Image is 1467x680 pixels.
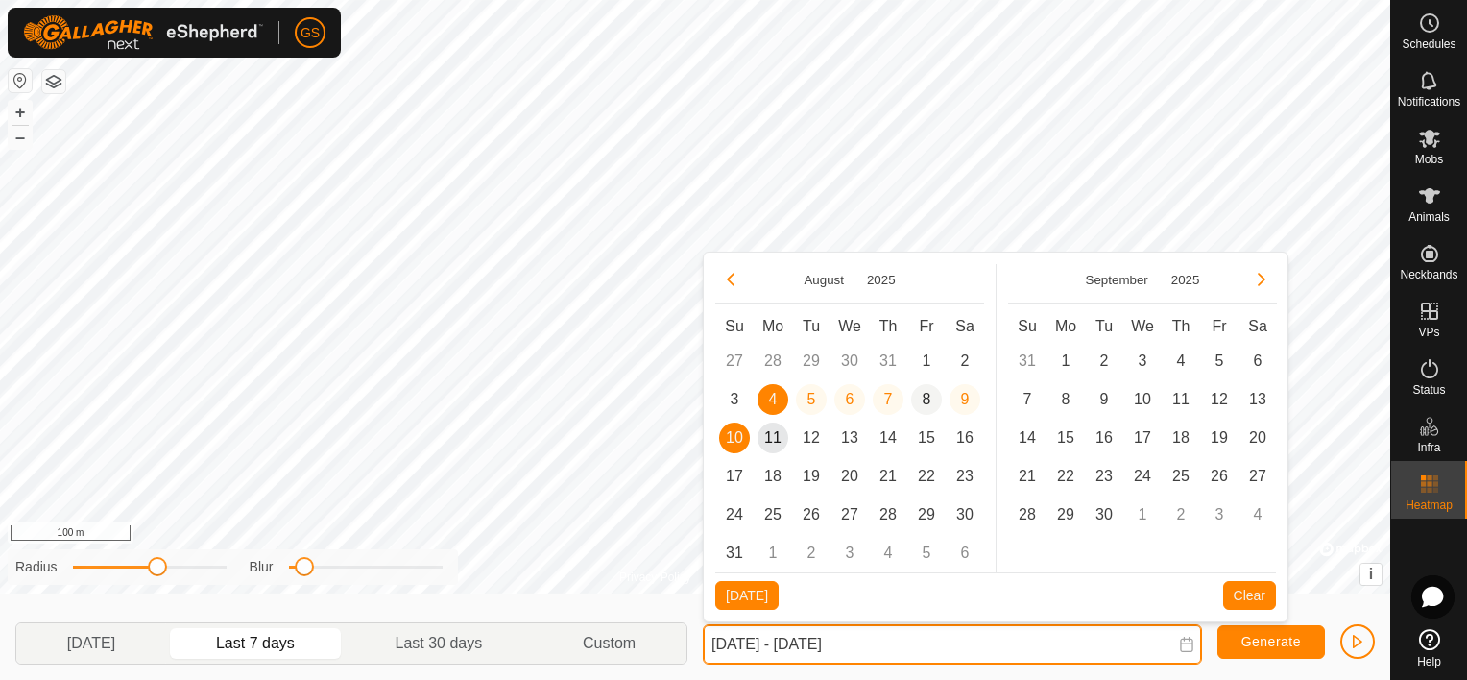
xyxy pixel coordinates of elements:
[754,380,792,419] td: 4
[726,588,768,603] span: [DATE]
[1085,457,1123,496] td: 23
[803,318,820,334] span: Tu
[1248,318,1267,334] span: Sa
[911,346,942,376] span: 1
[873,384,903,415] span: 7
[1008,457,1046,496] td: 21
[869,342,907,380] td: 31
[1012,423,1043,453] span: 14
[715,581,779,610] button: [DATE]
[1078,269,1156,291] button: Choose Month
[946,419,984,457] td: 16
[1085,342,1123,380] td: 2
[946,342,984,380] td: 2
[715,534,754,572] td: 31
[907,419,946,457] td: 15
[719,499,750,530] span: 24
[1123,380,1162,419] td: 10
[792,380,830,419] td: 5
[1417,656,1441,668] span: Help
[1223,581,1276,610] button: Clear
[1127,423,1158,453] span: 17
[1095,318,1113,334] span: Tu
[869,457,907,496] td: 21
[1234,588,1265,603] span: Clear
[1200,457,1239,496] td: 26
[1046,457,1085,496] td: 22
[1046,380,1085,419] td: 8
[950,499,980,530] span: 30
[834,384,865,415] span: 6
[725,318,744,334] span: Su
[1242,384,1273,415] span: 13
[834,423,865,453] span: 13
[1018,318,1037,334] span: Su
[67,632,115,655] span: [DATE]
[9,126,32,149] button: –
[754,496,792,534] td: 25
[859,269,903,291] button: Choose Year
[955,318,974,334] span: Sa
[1239,496,1277,534] td: 4
[619,569,691,586] a: Privacy Policy
[1131,318,1154,334] span: We
[719,461,750,492] span: 17
[1162,380,1200,419] td: 11
[754,342,792,380] td: 28
[873,499,903,530] span: 28
[1418,327,1439,338] span: VPs
[23,15,263,50] img: Gallagher Logo
[754,457,792,496] td: 18
[1360,564,1382,585] button: i
[1050,346,1081,376] span: 1
[1089,499,1119,530] span: 30
[719,384,750,415] span: 3
[792,496,830,534] td: 26
[758,384,788,415] span: 4
[758,461,788,492] span: 18
[792,342,830,380] td: 29
[796,423,827,453] span: 12
[1162,457,1200,496] td: 25
[1212,318,1226,334] span: Fr
[879,318,898,334] span: Th
[754,534,792,572] td: 1
[907,457,946,496] td: 22
[1166,384,1196,415] span: 11
[1089,461,1119,492] span: 23
[838,318,861,334] span: We
[758,499,788,530] span: 25
[1200,342,1239,380] td: 5
[1239,457,1277,496] td: 27
[1127,346,1158,376] span: 3
[1008,380,1046,419] td: 7
[1046,496,1085,534] td: 29
[762,318,783,334] span: Mo
[1046,342,1085,380] td: 1
[396,632,483,655] span: Last 30 days
[1408,211,1450,223] span: Animals
[1089,423,1119,453] span: 16
[1085,496,1123,534] td: 30
[583,632,636,655] span: Custom
[950,346,980,376] span: 2
[1050,423,1081,453] span: 15
[796,269,852,291] button: Choose Month
[946,380,984,419] td: 9
[1239,419,1277,457] td: 20
[250,557,274,577] label: Blur
[1055,318,1076,334] span: Mo
[1127,461,1158,492] span: 24
[719,423,750,453] span: 10
[834,461,865,492] span: 20
[907,496,946,534] td: 29
[946,496,984,534] td: 30
[1008,496,1046,534] td: 28
[950,384,980,415] span: 9
[1402,38,1455,50] span: Schedules
[1012,384,1043,415] span: 7
[1200,496,1239,534] td: 3
[830,419,869,457] td: 13
[1239,380,1277,419] td: 13
[869,496,907,534] td: 28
